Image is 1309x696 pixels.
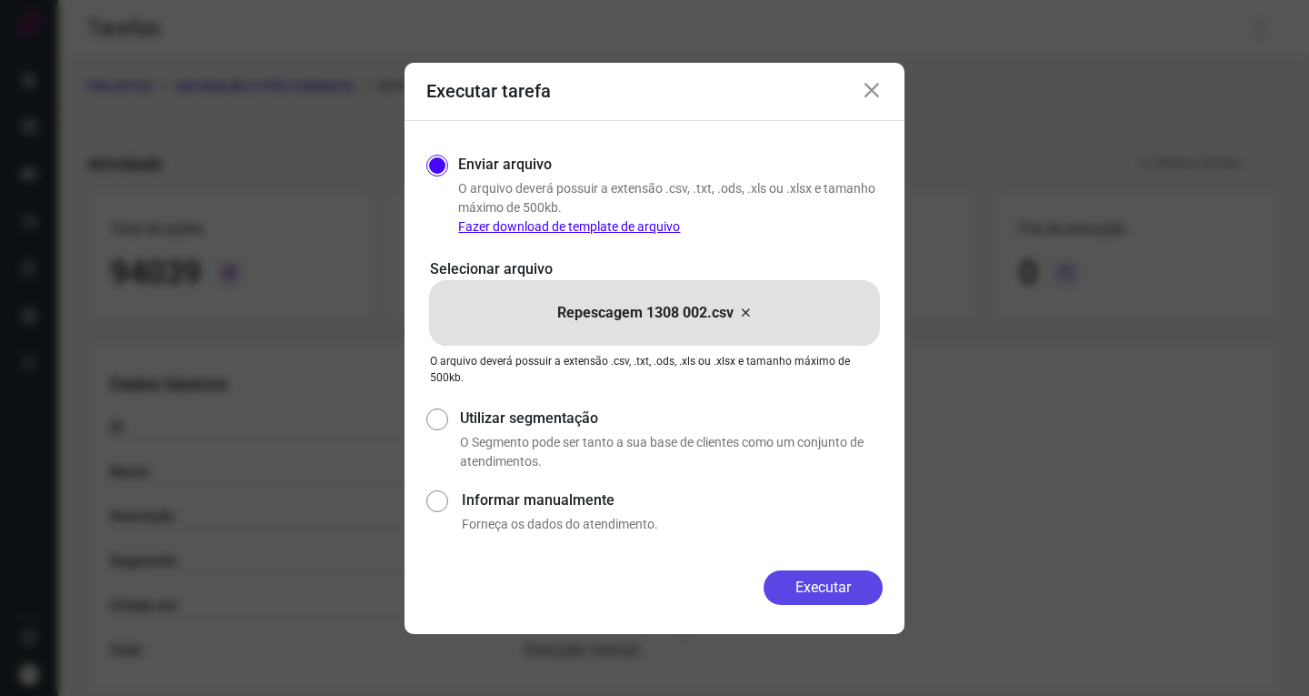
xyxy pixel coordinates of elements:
[458,179,883,237] p: O arquivo deverá possuir a extensão .csv, .txt, .ods, .xls ou .xlsx e tamanho máximo de 500kb.
[430,258,879,280] p: Selecionar arquivo
[426,80,551,102] h3: Executar tarefa
[460,408,883,429] label: Utilizar segmentação
[462,489,883,511] label: Informar manualmente
[764,570,883,605] button: Executar
[458,219,680,234] a: Fazer download de template de arquivo
[557,302,734,324] p: Repescagem 1308 002.csv
[462,515,883,534] p: Forneça os dados do atendimento.
[460,433,883,471] p: O Segmento pode ser tanto a sua base de clientes como um conjunto de atendimentos.
[430,353,879,386] p: O arquivo deverá possuir a extensão .csv, .txt, .ods, .xls ou .xlsx e tamanho máximo de 500kb.
[458,154,552,176] label: Enviar arquivo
